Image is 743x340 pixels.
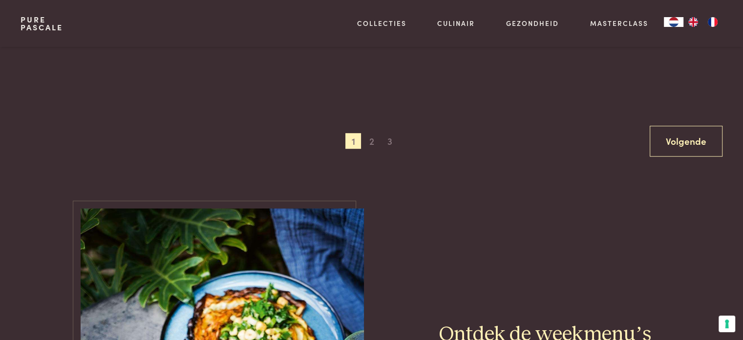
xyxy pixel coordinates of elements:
aside: Language selected: Nederlands [664,17,722,27]
a: FR [703,17,722,27]
a: Masterclass [590,18,648,28]
a: Collecties [357,18,406,28]
a: NL [664,17,683,27]
span: 2 [364,133,380,149]
a: Volgende [650,126,722,157]
a: EN [683,17,703,27]
button: Uw voorkeuren voor toestemming voor trackingtechnologieën [719,316,735,332]
span: 1 [345,133,361,149]
div: Language [664,17,683,27]
span: 3 [382,133,398,149]
a: PurePascale [21,16,63,31]
a: Culinair [437,18,475,28]
ul: Language list [683,17,722,27]
a: Gezondheid [506,18,559,28]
